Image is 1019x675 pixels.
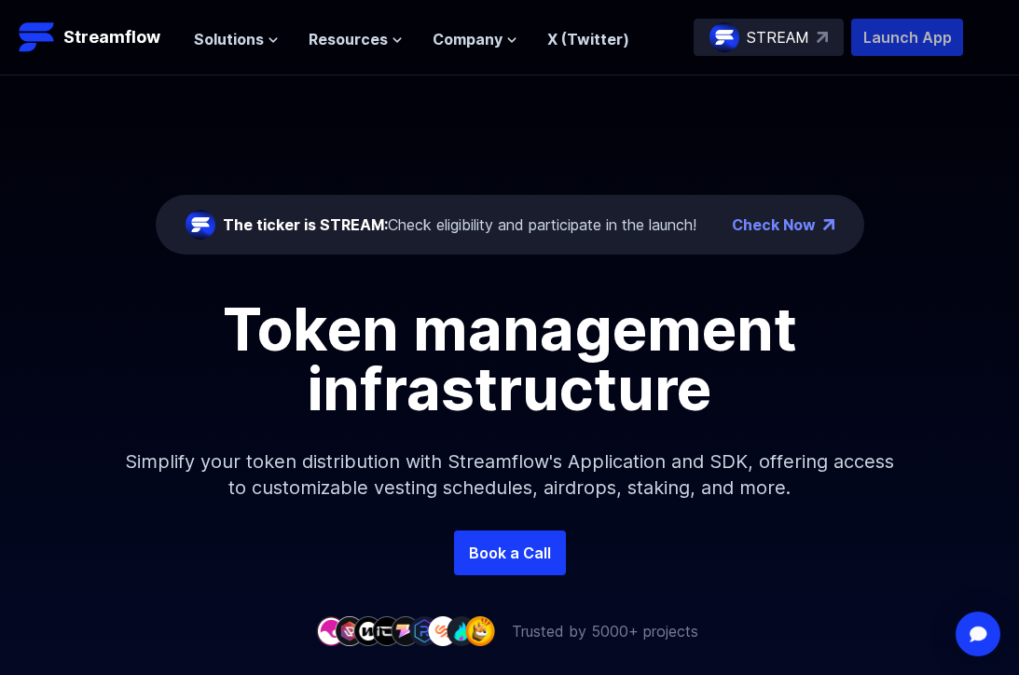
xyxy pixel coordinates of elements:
a: STREAM [694,19,844,56]
h1: Token management infrastructure [90,299,929,419]
div: Check eligibility and participate in the launch! [223,214,696,236]
p: Simplify your token distribution with Streamflow's Application and SDK, offering access to custom... [109,419,911,530]
div: Open Intercom Messenger [956,612,1000,656]
span: Solutions [194,28,264,50]
span: Resources [309,28,388,50]
p: STREAM [747,26,809,48]
button: Launch App [851,19,963,56]
img: company-1 [316,616,346,645]
a: Check Now [732,214,816,236]
span: The ticker is STREAM: [223,215,388,234]
img: company-4 [372,616,402,645]
a: Streamflow [19,19,175,56]
img: top-right-arrow.png [823,219,834,230]
button: Company [433,28,517,50]
img: company-3 [353,616,383,645]
img: company-7 [428,616,458,645]
img: streamflow-logo-circle.png [709,22,739,52]
img: company-6 [409,616,439,645]
img: company-8 [447,616,476,645]
p: Streamflow [63,24,160,50]
img: company-2 [335,616,365,645]
span: Company [433,28,503,50]
img: streamflow-logo-circle.png [186,210,215,240]
button: Solutions [194,28,279,50]
a: X (Twitter) [547,30,629,48]
img: Streamflow Logo [19,19,56,56]
img: company-5 [391,616,420,645]
button: Resources [309,28,403,50]
a: Book a Call [454,530,566,575]
img: top-right-arrow.svg [817,32,828,43]
p: Trusted by 5000+ projects [512,620,698,642]
img: company-9 [465,616,495,645]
